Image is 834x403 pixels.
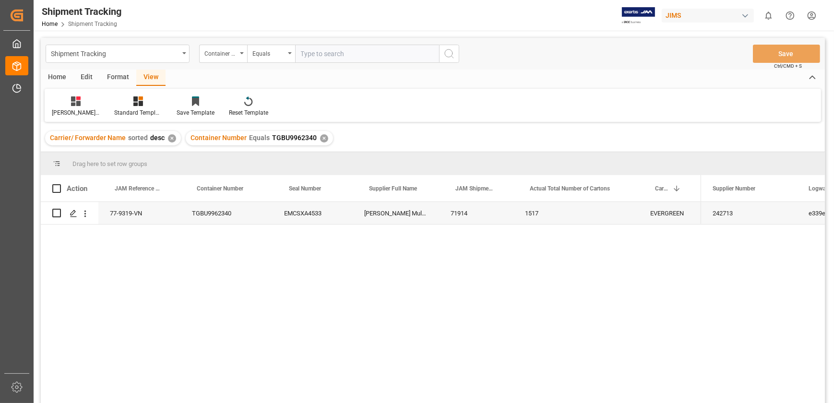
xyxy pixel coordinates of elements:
span: Carrier/ Forwarder Name [50,134,126,142]
img: Exertis%20JAM%20-%20Email%20Logo.jpg_1722504956.jpg [622,7,655,24]
div: Container Number [204,47,237,58]
button: open menu [199,45,247,63]
div: Format [100,70,136,86]
button: show 0 new notifications [758,5,779,26]
button: Help Center [779,5,801,26]
span: TGBU9962340 [272,134,317,142]
div: Press SPACE to select this row. [41,202,701,225]
div: 77-9319-VN [98,202,180,224]
a: Home [42,21,58,27]
div: Shipment Tracking [42,4,121,19]
span: Container Number [191,134,247,142]
div: ✕ [320,134,328,142]
span: Seal Number [289,185,321,192]
span: desc [150,134,165,142]
div: 1517 [513,202,639,224]
div: Standard Templates [114,108,162,117]
div: View [136,70,166,86]
div: 71914 [439,202,513,224]
div: Reset Template [229,108,268,117]
button: JIMS [662,6,758,24]
div: Home [41,70,73,86]
span: JAM Shipment Number [455,185,493,192]
button: open menu [46,45,190,63]
div: EVERGREEN [639,202,701,224]
span: Carrier/ Forwarder Name [655,185,668,192]
span: JAM Reference Number [115,185,160,192]
div: [PERSON_NAME] Multimedia [GEOGRAPHIC_DATA] [353,202,439,224]
div: ✕ [168,134,176,142]
div: Save Template [177,108,214,117]
button: open menu [247,45,295,63]
input: Type to search [295,45,439,63]
div: EMCSXA4533 [273,202,353,224]
div: Shipment Tracking [51,47,179,59]
div: JIMS [662,9,754,23]
span: Supplier Number [713,185,755,192]
div: TGBU9962340 [180,202,273,224]
button: search button [439,45,459,63]
span: Supplier Full Name [369,185,417,192]
span: Ctrl/CMD + S [774,62,802,70]
div: [PERSON_NAME] containers [52,108,100,117]
span: sorted [128,134,148,142]
span: Container Number [197,185,243,192]
span: Equals [249,134,270,142]
span: Drag here to set row groups [72,160,147,167]
span: Actual Total Number of Cartons [530,185,610,192]
div: Edit [73,70,100,86]
div: Equals [252,47,285,58]
div: 242713 [701,202,797,224]
div: Action [67,184,87,193]
button: Save [753,45,820,63]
